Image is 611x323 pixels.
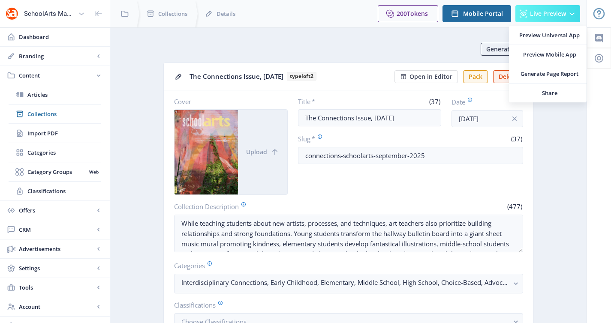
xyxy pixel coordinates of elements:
[509,84,587,102] a: Share
[190,70,389,83] div: The Connections Issue, [DATE]
[463,10,503,17] span: Mobile Portal
[509,26,587,45] a: Preview Universal App
[463,70,488,83] button: Pack
[9,143,101,162] a: Categories
[506,202,523,211] span: (477)
[27,167,86,176] span: Category Groups
[428,97,441,106] span: (37)
[407,9,428,18] span: Tokens
[19,71,94,80] span: Content
[519,69,580,78] span: Generate Page Report
[519,31,580,39] span: Preview Universal App
[9,105,101,123] a: Collections
[238,110,287,194] button: Upload
[174,97,281,106] label: Cover
[298,109,441,126] input: Type Collection Title ...
[409,73,452,80] span: Open in Editor
[19,206,94,215] span: Offers
[27,110,101,118] span: Collections
[19,33,103,41] span: Dashboard
[519,89,580,97] span: Share
[509,45,587,64] a: Preview Mobile App
[27,90,101,99] span: Articles
[394,70,458,83] button: Open in Editor
[27,148,101,157] span: Categories
[5,7,19,21] img: properties.app_icon.png
[515,5,580,22] button: Live Preview
[298,97,366,106] label: Title
[19,283,94,292] span: Tools
[19,245,94,253] span: Advertisements
[174,261,516,270] label: Categories
[9,182,101,200] a: Classifications
[19,302,94,311] span: Account
[451,97,516,107] label: Date
[481,43,534,56] button: Generate Post
[86,167,101,176] nb-badge: Web
[493,70,523,83] button: Delete
[530,10,566,17] span: Live Preview
[9,124,101,143] a: Import PDF
[519,50,580,59] span: Preview Mobile App
[442,5,511,22] button: Mobile Portal
[181,277,509,287] nb-select-label: Interdisciplinary Connections, Early Childhood, Elementary, Middle School, High School, Choice-Ba...
[27,187,101,195] span: Classifications
[510,114,519,123] nb-icon: info
[19,52,94,60] span: Branding
[298,147,523,164] input: this-is-how-a-slug-looks-like
[298,134,407,144] label: Slug
[509,64,587,83] a: Generate Page Report
[246,149,267,156] span: Upload
[174,202,345,211] label: Collection Description
[19,225,94,234] span: CRM
[506,110,523,127] button: info
[9,162,101,181] a: Category GroupsWeb
[27,129,101,138] span: Import PDF
[451,110,523,127] input: Publishing Date
[158,9,187,18] span: Collections
[217,9,235,18] span: Details
[19,264,94,272] span: Settings
[9,85,101,104] a: Articles
[24,4,75,23] div: SchoolArts Magazine
[510,135,523,143] span: (37)
[287,72,316,81] b: typeloft2
[378,5,438,22] button: 200Tokens
[174,274,523,293] button: Interdisciplinary Connections, Early Childhood, Elementary, Middle School, High School, Choice-Ba...
[486,46,528,53] span: Generate Post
